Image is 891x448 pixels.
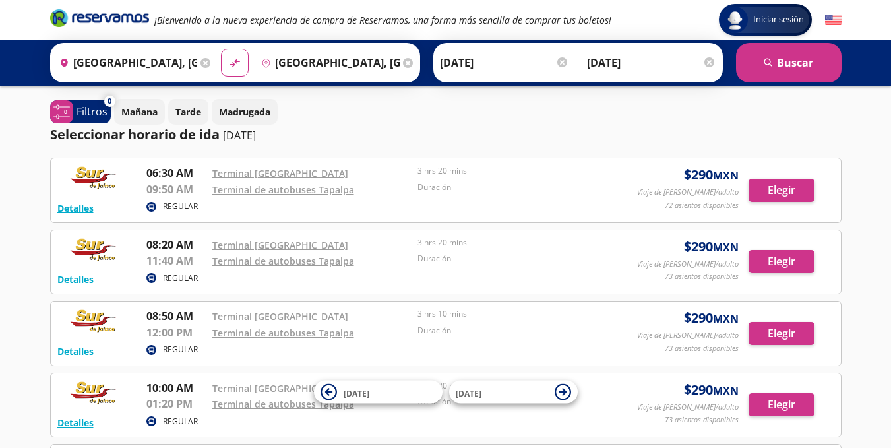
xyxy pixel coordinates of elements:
p: Tarde [175,105,201,119]
p: Seleccionar horario de ida [50,125,220,144]
input: Buscar Origen [54,46,198,79]
button: Detalles [57,416,94,430]
p: REGULAR [163,272,198,284]
p: 73 asientos disponibles [665,414,739,426]
span: [DATE] [344,387,369,399]
input: Elegir Fecha [440,46,569,79]
a: Terminal [GEOGRAPHIC_DATA] [212,310,348,323]
p: Viaje de [PERSON_NAME]/adulto [637,330,739,341]
small: MXN [713,240,739,255]
p: 73 asientos disponibles [665,271,739,282]
p: 09:50 AM [146,181,206,197]
p: 3 hrs 20 mins [417,165,617,177]
span: Iniciar sesión [748,13,809,26]
button: Madrugada [212,99,278,125]
p: Viaje de [PERSON_NAME]/adulto [637,259,739,270]
p: 73 asientos disponibles [665,343,739,354]
a: Terminal [GEOGRAPHIC_DATA] [212,239,348,251]
img: RESERVAMOS [57,380,130,406]
small: MXN [713,383,739,398]
a: Brand Logo [50,8,149,32]
button: Detalles [57,272,94,286]
a: Terminal de autobuses Tapalpa [212,183,354,196]
p: 08:50 AM [146,308,206,324]
p: Filtros [77,104,108,119]
p: 3 hrs 10 mins [417,308,617,320]
p: Viaje de [PERSON_NAME]/adulto [637,402,739,413]
span: $ 290 [684,380,739,400]
p: [DATE] [223,127,256,143]
span: 0 [108,96,111,107]
button: [DATE] [449,381,578,404]
button: Detalles [57,201,94,215]
input: Opcional [587,46,716,79]
img: RESERVAMOS [57,165,130,191]
button: Detalles [57,344,94,358]
p: Duración [417,253,617,265]
button: Buscar [736,43,842,82]
a: Terminal [GEOGRAPHIC_DATA] [212,382,348,395]
p: 12:00 PM [146,325,206,340]
button: Elegir [749,179,814,202]
p: REGULAR [163,201,198,212]
a: Terminal de autobuses Tapalpa [212,398,354,410]
p: Mañana [121,105,158,119]
button: Mañana [114,99,165,125]
p: REGULAR [163,344,198,356]
small: MXN [713,311,739,326]
a: Terminal de autobuses Tapalpa [212,255,354,267]
input: Buscar Destino [256,46,400,79]
small: MXN [713,168,739,183]
span: $ 290 [684,308,739,328]
em: ¡Bienvenido a la nueva experiencia de compra de Reservamos, una forma más sencilla de comprar tus... [154,14,611,26]
p: 08:20 AM [146,237,206,253]
p: 3 hrs 20 mins [417,380,617,392]
p: Madrugada [219,105,270,119]
a: Terminal de autobuses Tapalpa [212,327,354,339]
button: Elegir [749,322,814,345]
span: [DATE] [456,387,481,399]
a: Terminal [GEOGRAPHIC_DATA] [212,167,348,179]
button: [DATE] [314,381,443,404]
p: 11:40 AM [146,253,206,269]
p: Viaje de [PERSON_NAME]/adulto [637,187,739,198]
p: 3 hrs 20 mins [417,237,617,249]
button: 0Filtros [50,100,111,123]
button: Elegir [749,393,814,416]
p: Duración [417,325,617,336]
button: Elegir [749,250,814,273]
p: 72 asientos disponibles [665,200,739,211]
img: RESERVAMOS [57,237,130,263]
p: 10:00 AM [146,380,206,396]
p: 01:20 PM [146,396,206,412]
button: English [825,12,842,28]
p: 06:30 AM [146,165,206,181]
button: Tarde [168,99,208,125]
img: RESERVAMOS [57,308,130,335]
p: Duración [417,181,617,193]
span: $ 290 [684,165,739,185]
p: REGULAR [163,416,198,428]
i: Brand Logo [50,8,149,28]
span: $ 290 [684,237,739,257]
